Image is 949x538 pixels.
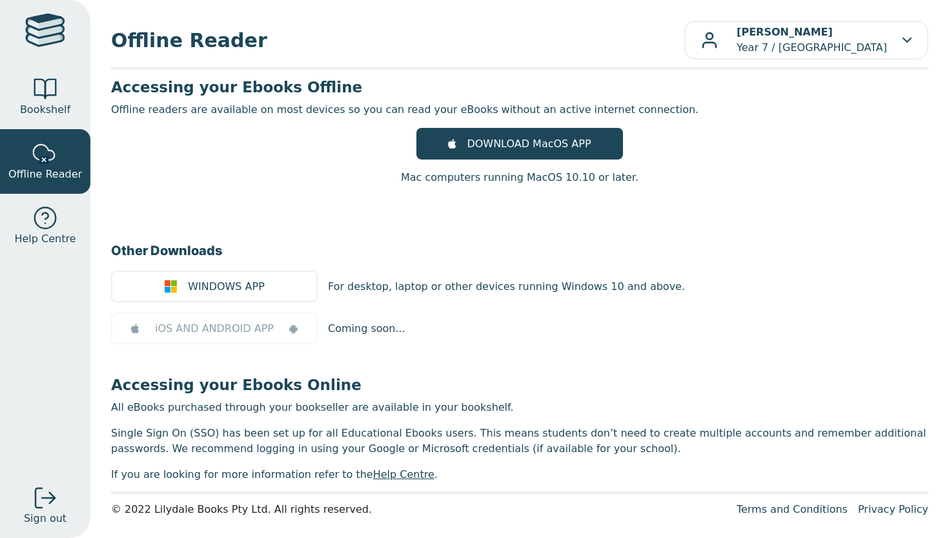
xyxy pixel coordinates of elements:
a: Terms and Conditions [737,503,848,515]
span: Sign out [24,511,66,526]
span: Bookshelf [20,102,70,118]
p: For desktop, laptop or other devices running Windows 10 and above. [328,279,685,295]
a: WINDOWS APP [111,271,318,302]
p: Mac computers running MacOS 10.10 or later. [401,170,638,185]
span: DOWNLOAD MacOS APP [467,136,591,152]
span: Help Centre [14,231,76,247]
p: Single Sign On (SSO) has been set up for all Educational Ebooks users. This means students don’t ... [111,426,928,457]
p: Coming soon... [328,321,405,336]
p: If you are looking for more information refer to the . [111,467,928,482]
h3: Accessing your Ebooks Offline [111,78,928,97]
span: WINDOWS APP [188,279,265,295]
b: [PERSON_NAME] [737,26,833,38]
div: © 2022 Lilydale Books Pty Ltd. All rights reserved. [111,502,726,517]
span: Offline Reader [8,167,82,182]
a: Help Centre [373,468,434,481]
p: Offline readers are available on most devices so you can read your eBooks without an active inter... [111,102,928,118]
p: All eBooks purchased through your bookseller are available in your bookshelf. [111,400,928,415]
a: DOWNLOAD MacOS APP [416,128,623,160]
span: iOS AND ANDROID APP [155,321,274,336]
span: Offline Reader [111,26,684,55]
a: Privacy Policy [858,503,928,515]
p: Year 7 / [GEOGRAPHIC_DATA] [737,25,887,56]
h3: Other Downloads [111,241,928,260]
button: [PERSON_NAME]Year 7 / [GEOGRAPHIC_DATA] [684,21,928,59]
h3: Accessing your Ebooks Online [111,375,928,395]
